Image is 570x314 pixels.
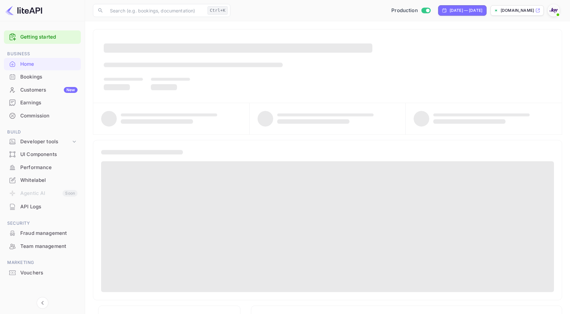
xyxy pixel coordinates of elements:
div: Ctrl+K [207,6,228,15]
div: Customers [20,86,78,94]
button: Collapse navigation [37,297,48,309]
div: Performance [4,161,81,174]
div: Click to change the date range period [438,5,487,16]
a: Getting started [20,33,78,41]
div: Earnings [20,99,78,107]
div: Bookings [20,73,78,81]
a: Bookings [4,71,81,83]
div: Team management [20,243,78,250]
input: Search (e.g. bookings, documentation) [106,4,205,17]
a: Vouchers [4,267,81,279]
a: Commission [4,110,81,122]
div: [DATE] — [DATE] [450,8,482,13]
a: Team management [4,240,81,252]
div: Whitelabel [20,177,78,184]
a: Fraud management [4,227,81,239]
div: Switch to Sandbox mode [389,7,433,14]
span: Build [4,129,81,136]
span: Business [4,50,81,58]
div: Developer tools [20,138,71,146]
p: [DOMAIN_NAME] [501,8,534,13]
a: API Logs [4,201,81,213]
div: Fraud management [20,230,78,237]
img: With Joy [548,5,559,16]
div: Home [4,58,81,71]
a: CustomersNew [4,84,81,96]
span: Marketing [4,259,81,266]
a: Home [4,58,81,70]
div: Whitelabel [4,174,81,187]
a: Performance [4,161,81,173]
a: Whitelabel [4,174,81,186]
span: Security [4,220,81,227]
div: UI Components [4,148,81,161]
div: New [64,87,78,93]
div: Team management [4,240,81,253]
div: Commission [20,112,78,120]
img: LiteAPI logo [5,5,42,16]
div: Performance [20,164,78,171]
div: Home [20,61,78,68]
div: Developer tools [4,136,81,148]
div: Getting started [4,30,81,44]
a: Earnings [4,96,81,109]
div: UI Components [20,151,78,158]
div: API Logs [20,203,78,211]
div: Fraud management [4,227,81,240]
span: Production [391,7,418,14]
div: Vouchers [20,269,78,277]
a: UI Components [4,148,81,160]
